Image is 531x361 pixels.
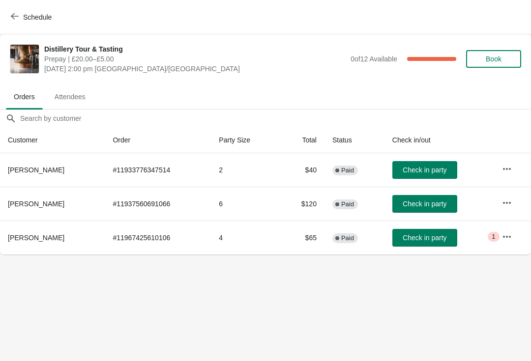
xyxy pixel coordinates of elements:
[105,187,211,221] td: # 11937560691066
[44,54,346,64] span: Prepay | £20.00–£5.00
[324,127,384,153] th: Status
[211,187,279,221] td: 6
[279,153,324,187] td: $40
[492,233,495,241] span: 1
[341,234,354,242] span: Paid
[105,153,211,187] td: # 11933776347514
[5,8,59,26] button: Schedule
[211,127,279,153] th: Party Size
[10,45,39,73] img: Distillery Tour & Tasting
[8,166,64,174] span: [PERSON_NAME]
[341,200,354,208] span: Paid
[8,200,64,208] span: [PERSON_NAME]
[20,110,531,127] input: Search by customer
[44,64,346,74] span: [DATE] 2:00 pm [GEOGRAPHIC_DATA]/[GEOGRAPHIC_DATA]
[466,50,521,68] button: Book
[44,44,346,54] span: Distillery Tour & Tasting
[392,229,457,247] button: Check in party
[341,167,354,174] span: Paid
[211,153,279,187] td: 2
[392,161,457,179] button: Check in party
[105,221,211,254] td: # 11967425610106
[403,234,446,242] span: Check in party
[8,234,64,242] span: [PERSON_NAME]
[384,127,494,153] th: Check in/out
[486,55,501,63] span: Book
[392,195,457,213] button: Check in party
[6,88,43,106] span: Orders
[211,221,279,254] td: 4
[47,88,93,106] span: Attendees
[23,13,52,21] span: Schedule
[403,200,446,208] span: Check in party
[279,221,324,254] td: $65
[279,187,324,221] td: $120
[279,127,324,153] th: Total
[403,166,446,174] span: Check in party
[105,127,211,153] th: Order
[351,55,397,63] span: 0 of 12 Available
